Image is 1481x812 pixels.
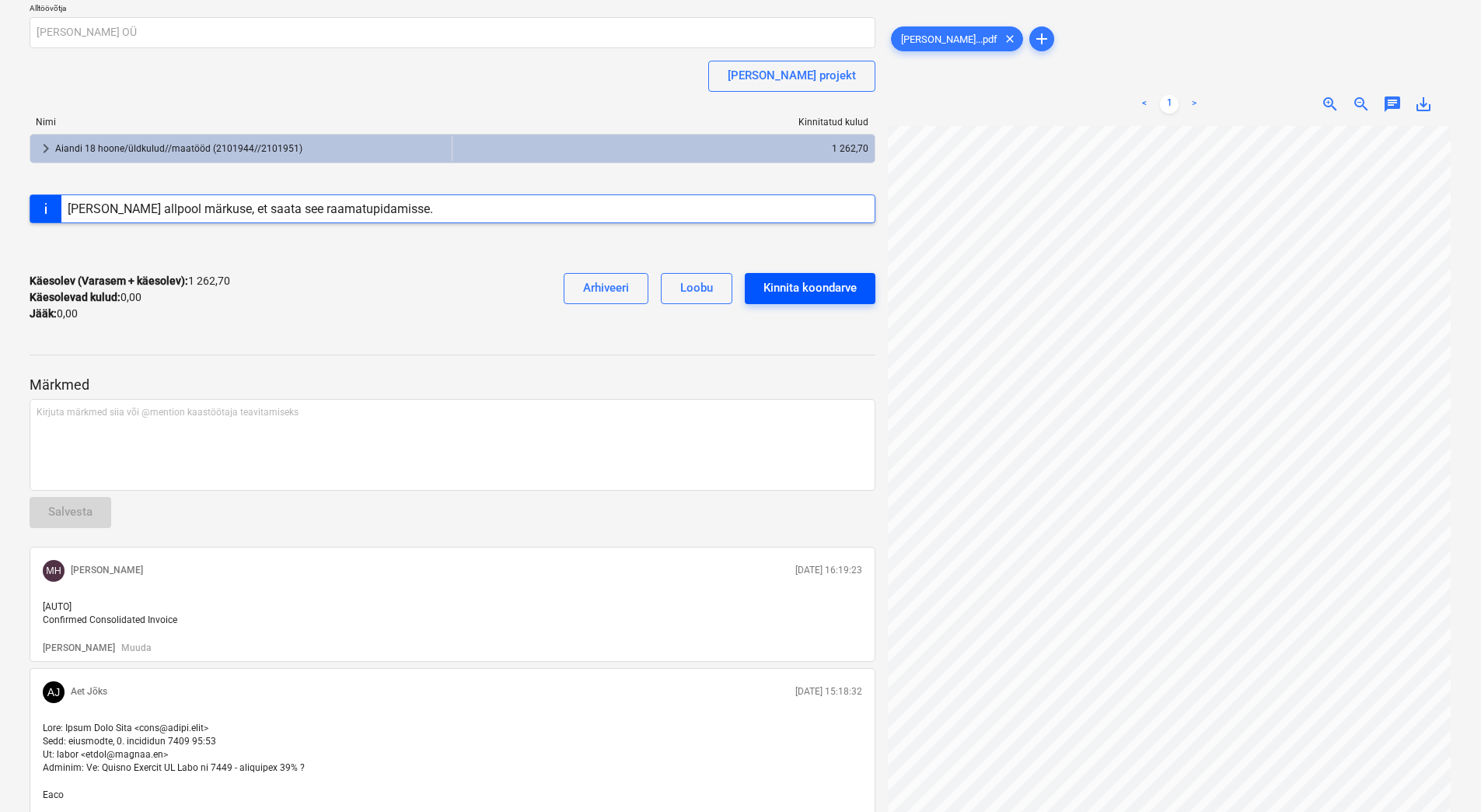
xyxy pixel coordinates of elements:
span: [PERSON_NAME]...pdf [892,33,1007,45]
p: Aet Jõks [71,685,107,698]
p: [DATE] 15:18:32 [795,685,862,698]
div: Arhiveeri [583,278,629,298]
button: Kinnita koondarve [745,273,875,304]
p: Märkmed [30,376,875,394]
button: [PERSON_NAME] [43,642,115,655]
span: zoom_out [1352,95,1371,114]
div: [PERSON_NAME] allpool märkuse, et saata see raamatupidamisse. [68,201,433,216]
div: Aiandi 18 hoone/üldkulud//maatööd (2101944//2101951) [55,136,445,161]
button: Loobu [661,273,732,304]
input: Alltöövõtja [30,17,875,48]
p: [DATE] 16:19:23 [795,564,862,577]
div: Aet Jõks [43,681,65,703]
span: keyboard_arrow_right [37,139,55,158]
button: Arhiveeri [564,273,648,304]
span: MH [46,565,61,576]
div: Nimi [30,117,452,128]
span: save_alt [1414,95,1433,114]
p: [PERSON_NAME] [71,564,143,577]
div: Loobu [680,278,713,298]
strong: Käesolev (Varasem + käesolev) : [30,275,188,287]
span: zoom_in [1321,95,1340,114]
iframe: Chat Widget [1403,737,1481,812]
div: [PERSON_NAME] projekt [728,65,856,86]
strong: Jääk : [30,307,57,320]
div: 1 262,70 [459,136,868,161]
a: Previous page [1135,95,1154,114]
span: chat [1383,95,1402,114]
span: add [1032,30,1051,48]
a: Next page [1185,95,1203,114]
button: [PERSON_NAME] projekt [708,61,875,92]
p: 0,00 [30,289,141,306]
button: Muuda [121,642,151,655]
strong: Käesolevad kulud : [30,291,121,303]
span: clear [1001,30,1019,48]
span: [AUTO] Confirmed Consolidated Invoice [43,601,177,625]
div: [PERSON_NAME]...pdf [891,26,1023,51]
p: 0,00 [30,306,78,322]
a: Page 1 is your current page [1160,95,1179,114]
p: Alltöövõtja [30,3,875,16]
p: 1 262,70 [30,273,230,289]
div: Kinnitatud kulud [452,117,875,128]
span: AJ [47,686,60,698]
div: Märt Hanson [43,560,65,582]
div: Kinnita koondarve [763,278,857,298]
